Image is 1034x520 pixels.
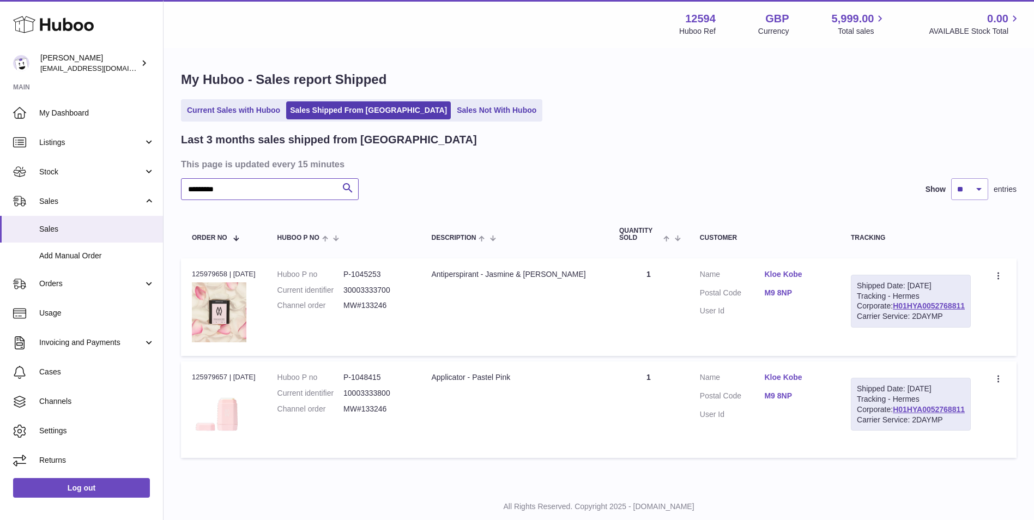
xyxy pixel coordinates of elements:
span: Cases [39,367,155,377]
span: Order No [192,234,227,241]
div: Tracking [851,234,971,241]
dt: Channel order [277,300,343,311]
div: Antiperspirant - Jasmine & [PERSON_NAME] [431,269,597,280]
dt: Postal Code [700,391,765,404]
span: Description [431,234,476,241]
h3: This page is updated every 15 minutes [181,158,1014,170]
a: Sales Not With Huboo [453,101,540,119]
div: Shipped Date: [DATE] [857,281,965,291]
a: H01HYA0052768811 [893,301,965,310]
span: Add Manual Order [39,251,155,261]
span: Sales [39,196,143,207]
span: Sales [39,224,155,234]
span: Settings [39,426,155,436]
div: Currency [758,26,789,37]
div: Huboo Ref [679,26,716,37]
a: Kloe Kobe [764,269,829,280]
span: AVAILABLE Stock Total [929,26,1021,37]
div: Shipped Date: [DATE] [857,384,965,394]
a: 0.00 AVAILABLE Stock Total [929,11,1021,37]
dt: Current identifier [277,388,343,398]
dd: MW#133246 [343,300,409,311]
a: M9 8NP [764,391,829,401]
td: 1 [608,361,689,458]
dt: User Id [700,409,765,420]
label: Show [926,184,946,195]
dd: P-1045253 [343,269,409,280]
p: All Rights Reserved. Copyright 2025 - [DOMAIN_NAME] [172,501,1025,512]
span: 0.00 [987,11,1008,26]
strong: 12594 [685,11,716,26]
div: Tracking - Hermes Corporate: [851,275,971,328]
a: Sales Shipped From [GEOGRAPHIC_DATA] [286,101,451,119]
a: H01HYA0052768811 [893,405,965,414]
a: M9 8NP [764,288,829,298]
span: Listings [39,137,143,148]
span: Returns [39,455,155,465]
div: Tracking - Hermes Corporate: [851,378,971,431]
span: Total sales [838,26,886,37]
div: [PERSON_NAME] [40,53,138,74]
dt: Huboo P no [277,269,343,280]
dt: User Id [700,306,765,316]
span: Quantity Sold [619,227,661,241]
span: [EMAIL_ADDRESS][DOMAIN_NAME] [40,64,160,72]
div: Carrier Service: 2DAYMP [857,415,965,425]
img: 125941757338101.PNG [192,385,246,444]
a: Current Sales with Huboo [183,101,284,119]
span: Usage [39,308,155,318]
span: Orders [39,279,143,289]
img: internalAdmin-12594@internal.huboo.com [13,55,29,71]
dt: Postal Code [700,288,765,301]
dt: Name [700,269,765,282]
h2: Last 3 months sales shipped from [GEOGRAPHIC_DATA] [181,132,477,147]
span: Channels [39,396,155,407]
div: Applicator - Pastel Pink [431,372,597,383]
div: 125979657 | [DATE] [192,372,256,382]
a: Kloe Kobe [764,372,829,383]
strong: GBP [765,11,789,26]
div: Customer [700,234,829,241]
dd: MW#133246 [343,404,409,414]
div: 125979658 | [DATE] [192,269,256,279]
dd: 10003333800 [343,388,409,398]
span: Invoicing and Payments [39,337,143,348]
a: 5,999.00 Total sales [832,11,887,37]
dt: Huboo P no [277,372,343,383]
td: 1 [608,258,689,356]
span: My Dashboard [39,108,155,118]
span: Huboo P no [277,234,319,241]
span: entries [994,184,1017,195]
dd: P-1048415 [343,372,409,383]
span: 5,999.00 [832,11,874,26]
dt: Current identifier [277,285,343,295]
img: 125941757338071.JPG [192,282,246,342]
dt: Name [700,372,765,385]
dd: 30003333700 [343,285,409,295]
dt: Channel order [277,404,343,414]
div: Carrier Service: 2DAYMP [857,311,965,322]
h1: My Huboo - Sales report Shipped [181,71,1017,88]
a: Log out [13,478,150,498]
span: Stock [39,167,143,177]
